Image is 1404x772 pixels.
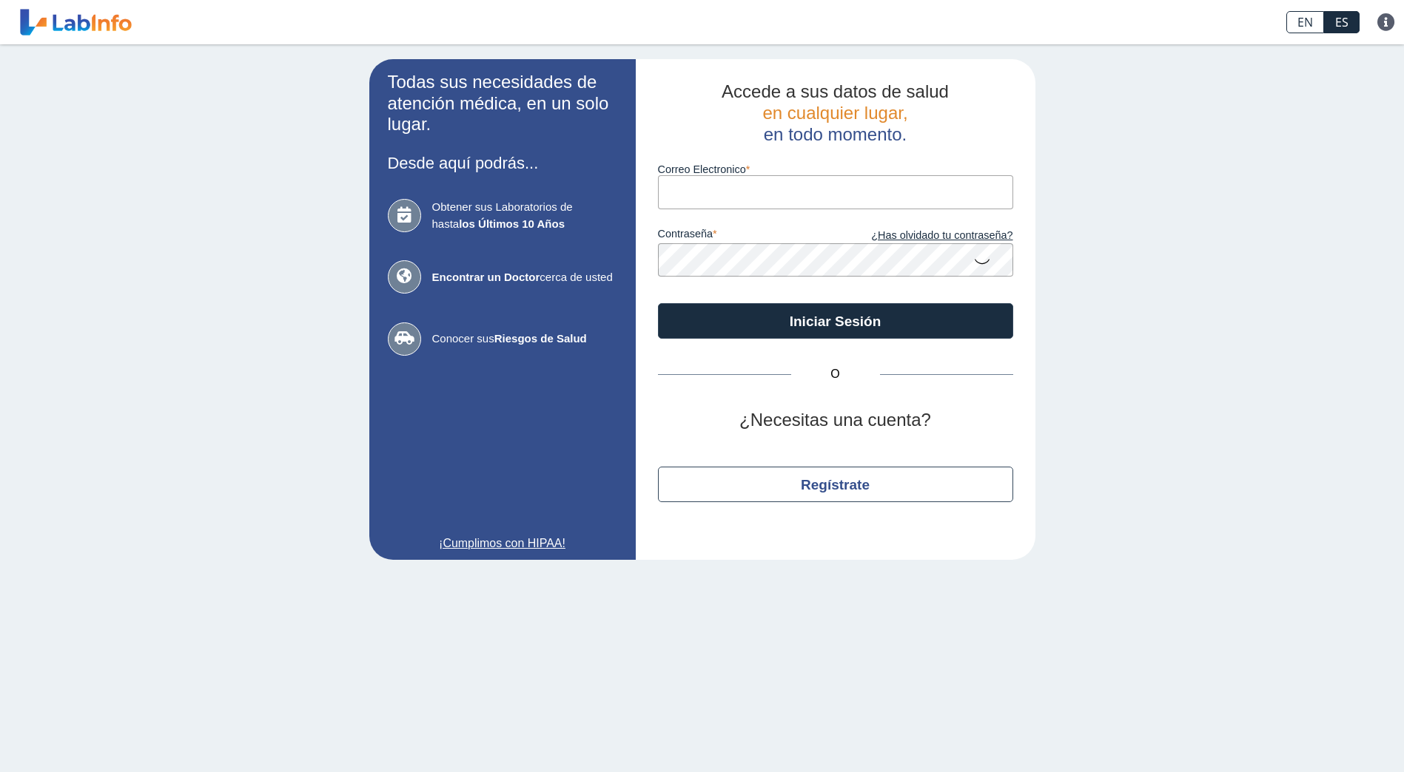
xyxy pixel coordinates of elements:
button: Iniciar Sesión [658,303,1013,339]
span: en todo momento. [764,124,907,144]
b: los Últimos 10 Años [459,217,565,230]
button: Regístrate [658,467,1013,502]
span: O [791,365,880,383]
span: en cualquier lugar, [762,103,907,123]
a: ¿Has olvidado tu contraseña? [836,228,1013,244]
a: EN [1286,11,1324,33]
span: cerca de usted [432,269,617,286]
a: ¡Cumplimos con HIPAA! [388,535,617,552]
span: Obtener sus Laboratorios de hasta [432,199,617,232]
label: Correo Electronico [658,163,1013,175]
h2: ¿Necesitas una cuenta? [658,410,1013,431]
a: ES [1324,11,1360,33]
span: Accede a sus datos de salud [722,81,949,101]
span: Conocer sus [432,331,617,348]
h2: Todas sus necesidades de atención médica, en un solo lugar. [388,72,617,135]
b: Riesgos de Salud [494,332,587,345]
label: contraseña [658,228,836,244]
b: Encontrar un Doctor [432,271,540,283]
h3: Desde aquí podrás... [388,154,617,172]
